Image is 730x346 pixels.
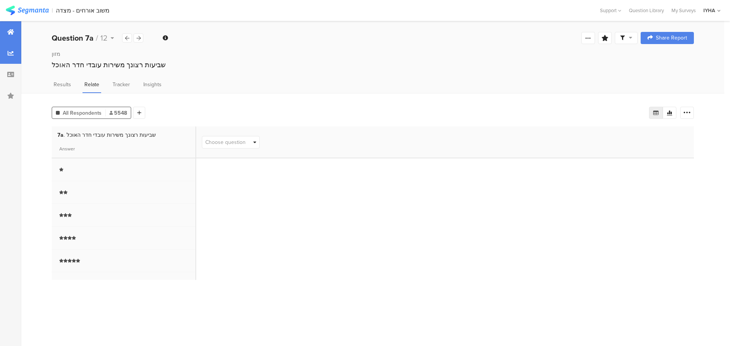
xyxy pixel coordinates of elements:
[703,7,715,14] div: IYHA
[59,145,75,152] span: Answer
[668,7,700,14] a: My Surveys
[52,60,694,70] div: שביעות רצונך משירות עובדי חדר האוכל
[625,7,668,14] a: Question Library
[52,32,94,44] b: Question 7a
[56,7,109,14] div: משוב אורחים - מצדה
[109,109,127,117] span: 5548
[52,6,53,15] div: |
[63,131,65,139] span: .
[84,81,99,88] span: Relate
[67,131,156,139] span: שביעות רצונך משירות עובדי חדר האוכל
[52,50,694,58] div: מזון
[656,35,687,41] span: Share Report
[57,131,65,139] span: 7a
[100,32,108,44] span: 12
[143,81,162,88] span: Insights
[96,32,98,44] span: /
[600,5,621,16] div: Support
[205,138,246,146] span: Choose question
[54,81,71,88] span: Results
[6,6,49,15] img: segmanta logo
[113,81,130,88] span: Tracker
[63,109,102,117] span: All Respondents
